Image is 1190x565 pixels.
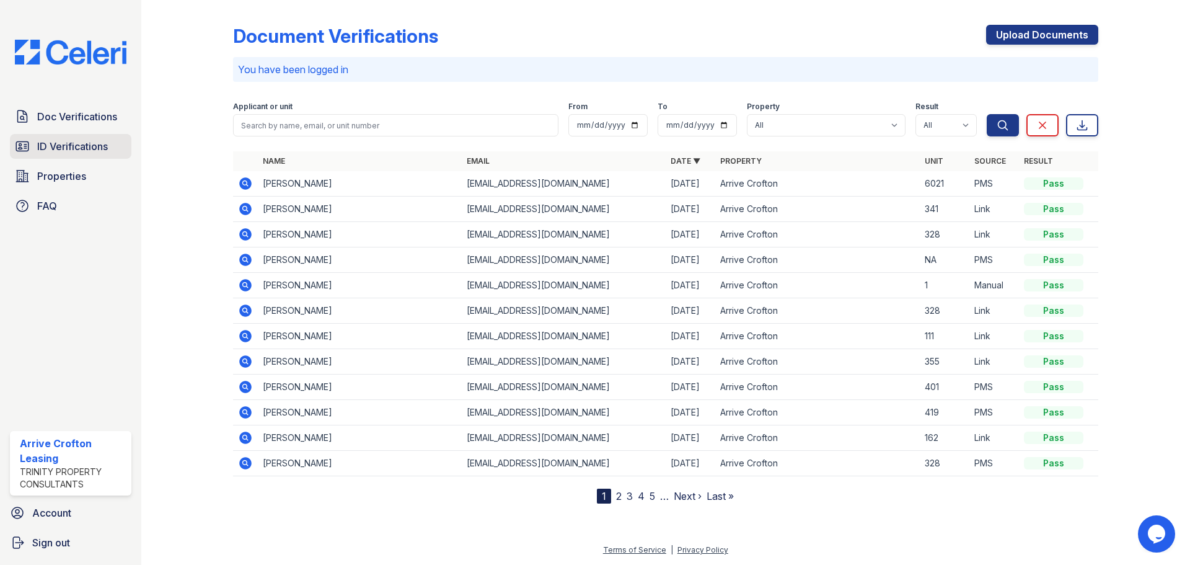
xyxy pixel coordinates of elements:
[920,298,969,324] td: 328
[920,400,969,425] td: 419
[1024,156,1053,166] a: Result
[677,545,728,554] a: Privacy Policy
[969,400,1019,425] td: PMS
[1024,406,1083,419] div: Pass
[969,324,1019,349] td: Link
[263,156,285,166] a: Name
[920,349,969,375] td: 355
[462,247,666,273] td: [EMAIL_ADDRESS][DOMAIN_NAME]
[258,400,462,425] td: [PERSON_NAME]
[258,349,462,375] td: [PERSON_NAME]
[10,104,131,129] a: Doc Verifications
[920,171,969,197] td: 6021
[1024,355,1083,368] div: Pass
[462,273,666,298] td: [EMAIL_ADDRESS][DOMAIN_NAME]
[920,247,969,273] td: NA
[238,62,1093,77] p: You have been logged in
[720,156,762,166] a: Property
[666,247,715,273] td: [DATE]
[1024,177,1083,190] div: Pass
[920,425,969,451] td: 162
[715,247,919,273] td: Arrive Crofton
[1024,279,1083,291] div: Pass
[1024,203,1083,215] div: Pass
[915,102,938,112] label: Result
[666,298,715,324] td: [DATE]
[920,273,969,298] td: 1
[258,273,462,298] td: [PERSON_NAME]
[1024,457,1083,469] div: Pass
[715,298,919,324] td: Arrive Crofton
[666,324,715,349] td: [DATE]
[666,273,715,298] td: [DATE]
[747,102,780,112] label: Property
[258,222,462,247] td: [PERSON_NAME]
[925,156,943,166] a: Unit
[650,490,655,502] a: 5
[666,222,715,247] td: [DATE]
[974,156,1006,166] a: Source
[715,273,919,298] td: Arrive Crofton
[969,247,1019,273] td: PMS
[258,247,462,273] td: [PERSON_NAME]
[969,171,1019,197] td: PMS
[671,545,673,554] div: |
[715,197,919,222] td: Arrive Crofton
[715,222,919,247] td: Arrive Crofton
[462,171,666,197] td: [EMAIL_ADDRESS][DOMAIN_NAME]
[1024,305,1083,317] div: Pass
[715,349,919,375] td: Arrive Crofton
[920,375,969,400] td: 401
[920,197,969,222] td: 341
[258,197,462,222] td: [PERSON_NAME]
[715,171,919,197] td: Arrive Crofton
[715,375,919,400] td: Arrive Crofton
[920,222,969,247] td: 328
[462,222,666,247] td: [EMAIL_ADDRESS][DOMAIN_NAME]
[715,451,919,476] td: Arrive Crofton
[969,349,1019,375] td: Link
[462,400,666,425] td: [EMAIL_ADDRESS][DOMAIN_NAME]
[666,349,715,375] td: [DATE]
[658,102,668,112] label: To
[715,324,919,349] td: Arrive Crofton
[37,109,117,124] span: Doc Verifications
[627,490,633,502] a: 3
[258,425,462,451] td: [PERSON_NAME]
[462,324,666,349] td: [EMAIL_ADDRESS][DOMAIN_NAME]
[10,194,131,218] a: FAQ
[37,169,86,184] span: Properties
[462,298,666,324] td: [EMAIL_ADDRESS][DOMAIN_NAME]
[969,425,1019,451] td: Link
[671,156,700,166] a: Date ▼
[258,171,462,197] td: [PERSON_NAME]
[5,40,136,65] img: CE_Logo_Blue-a8612792a0a2168367f1c8372b55b34899dd931a85d93a1a3d3e32e68fde9ad4.png
[666,425,715,451] td: [DATE]
[1024,381,1083,393] div: Pass
[462,451,666,476] td: [EMAIL_ADDRESS][DOMAIN_NAME]
[969,298,1019,324] td: Link
[233,25,438,47] div: Document Verifications
[666,171,715,197] td: [DATE]
[674,490,702,502] a: Next ›
[969,222,1019,247] td: Link
[616,490,622,502] a: 2
[1024,432,1083,444] div: Pass
[666,451,715,476] td: [DATE]
[258,324,462,349] td: [PERSON_NAME]
[1024,228,1083,241] div: Pass
[10,164,131,189] a: Properties
[37,139,108,154] span: ID Verifications
[969,451,1019,476] td: PMS
[233,102,293,112] label: Applicant or unit
[5,500,136,525] a: Account
[5,530,136,555] a: Sign out
[568,102,588,112] label: From
[258,298,462,324] td: [PERSON_NAME]
[10,134,131,159] a: ID Verifications
[20,436,126,466] div: Arrive Crofton Leasing
[462,425,666,451] td: [EMAIL_ADDRESS][DOMAIN_NAME]
[666,375,715,400] td: [DATE]
[258,451,462,476] td: [PERSON_NAME]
